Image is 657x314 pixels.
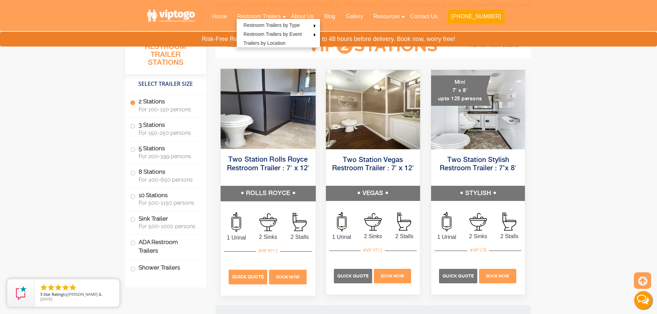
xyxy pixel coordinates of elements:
span: Quick Quote [337,273,369,278]
a: Trailers by Location [237,39,292,48]
a: Gallery [340,9,368,24]
li:  [61,283,70,292]
img: Side view of two station restroom trailer with separate doors for males and females [220,69,315,149]
a: Restroom Trailers by Type [237,21,307,30]
div: Mini 7' x 8' upto 125 persons [431,75,491,106]
a: Two Station Vegas Restroom Trailer : 7′ x 12′ [332,156,414,172]
span: [DATE] [40,296,52,302]
label: 3 Stations [130,118,201,139]
span: For 500-1000 persons [139,223,198,230]
span: 2 Sinks [462,232,494,241]
label: ADA Restroom Trailers [130,235,201,258]
img: an icon of sink [469,213,487,231]
a: About Us [286,9,319,24]
li:  [69,283,77,292]
h5: VEGAS [326,186,420,201]
div: #VIP R712 [256,246,280,255]
a: Home [207,9,232,24]
label: Shower Trailers [130,261,201,275]
span: 2 Stalls [284,233,316,241]
label: 5 Stations [130,141,201,163]
li:  [40,283,48,292]
img: an icon of stall [292,213,306,231]
span: Star Rating [43,292,63,297]
label: 2 Stations [130,94,201,116]
h5: STYLISH [431,186,525,201]
span: 2 Stalls [389,232,420,241]
a: Two Station Stylish Restroom Trailer : 7’x 8′ [440,156,516,172]
img: A mini restroom trailer with two separate stations and separate doors for males and females [431,70,525,149]
img: an icon of stall [502,213,516,231]
div: #VIP S78 [467,246,489,255]
h5: ROLLS ROYCE [220,186,315,201]
label: Sink Trailer [130,211,201,233]
li:  [47,283,55,292]
img: an icon of sink [364,213,382,231]
a: Quick Quote [439,273,478,278]
span: 2 Sinks [252,233,284,241]
span: For 200-399 persons [139,153,198,160]
span: For 400-650 persons [139,176,198,183]
span: For 100-150 persons [139,106,198,113]
img: Review Rating [14,286,28,300]
div: #VIP V712 [361,246,385,255]
span: 1 Urinal [431,233,462,241]
span: 1 Urinal [326,233,357,241]
label: 10 Stations [130,188,201,210]
span: 5 [40,292,42,297]
span: 1 Urinal [220,233,252,242]
span: Book Now [486,274,509,278]
a: Two Station Rolls Royce Restroom Trailer : 7′ x 12′ [227,156,309,172]
span: Quick Quote [232,274,263,280]
a: Book Now [268,274,307,280]
a: Contact Us [405,9,442,24]
a: Quick Quote [228,274,268,280]
span: Book Now [381,274,404,278]
button: Live Chat [629,286,657,314]
h3: All Portable Restroom Trailer Stations [125,33,206,74]
img: Side view of two station restroom trailer with separate doors for males and females [326,70,420,149]
span: 2 Stalls [494,232,525,241]
span: [PERSON_NAME] &. [68,292,102,297]
img: an icon of urinal [337,212,347,231]
img: an icon of urinal [231,212,241,232]
img: an icon of sink [259,213,277,231]
a: Resources [368,9,405,24]
button: [PHONE_NUMBER] [448,10,504,23]
a: Restroom Trailers [232,9,286,24]
img: an icon of urinal [442,212,451,231]
label: 8 Stations [130,165,201,186]
a: [PHONE_NUMBER] [442,9,509,28]
img: an icon of stall [397,213,411,231]
a: Restroom Trailers by Event [237,30,309,39]
a: Quick Quote [334,273,373,278]
span: by [40,292,114,297]
h3: VIP Stations [297,36,448,55]
a: Book Now [478,273,517,278]
li:  [54,283,62,292]
span: For 500-1150 persons [139,200,198,206]
span: 2 Sinks [357,232,389,241]
h4: Select Trailer Size [125,78,206,91]
a: Blog [319,9,340,24]
span: Quick Quote [442,273,474,278]
a: Book Now [373,273,412,278]
span: For 150-250 persons [139,130,198,136]
span: Book Now [276,275,300,280]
